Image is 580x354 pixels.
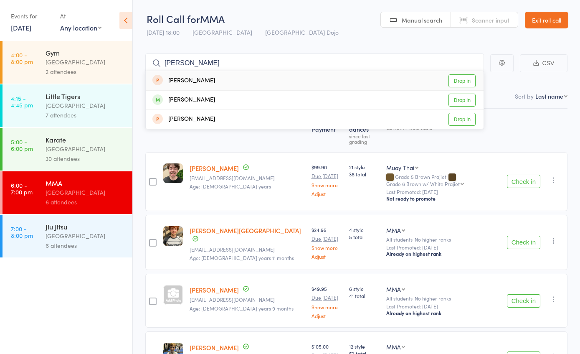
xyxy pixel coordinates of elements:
[448,74,476,87] a: Drop in
[386,285,401,293] div: MMA
[163,226,183,246] img: image1743576926.png
[190,183,271,190] span: Age: [DEMOGRAPHIC_DATA] years
[312,285,343,318] div: $49.95
[3,171,132,214] a: 6:00 -7:00 pmMMA[GEOGRAPHIC_DATA]6 attendees
[312,163,343,196] div: $99.90
[448,94,476,107] a: Drop in
[535,92,563,100] div: Last name
[402,16,442,24] span: Manual search
[312,236,343,242] small: Due [DATE]
[190,247,305,252] small: Jarrete.1@icloud.com
[448,113,476,126] a: Drop in
[346,112,382,148] div: Atten­dances
[152,95,215,105] div: [PERSON_NAME]
[349,343,379,350] span: 12 style
[525,12,568,28] a: Exit roll call
[11,182,33,195] time: 6:00 - 7:00 pm
[11,225,33,239] time: 7:00 - 8:00 pm
[11,95,33,108] time: 4:15 - 4:45 pm
[145,53,484,73] input: Search by name
[190,297,305,303] small: auroraune@gmail.com
[46,110,125,120] div: 7 attendees
[312,304,343,310] a: Show more
[507,236,540,249] button: Check in
[386,343,401,351] div: MMA
[11,9,52,23] div: Events for
[200,12,225,25] span: MMA
[386,174,500,186] div: Grade 5 Brown Prajiet
[507,175,540,188] button: Check in
[3,41,132,84] a: 4:00 -8:00 pmGym[GEOGRAPHIC_DATA]2 attendees
[46,48,125,57] div: Gym
[312,295,343,301] small: Due [DATE]
[60,9,101,23] div: At
[265,28,339,36] span: [GEOGRAPHIC_DATA] Dojo
[190,226,301,235] a: [PERSON_NAME][GEOGRAPHIC_DATA]
[349,226,379,233] span: 4 style
[312,191,343,196] a: Adjust
[3,84,132,127] a: 4:15 -4:45 pmLittle Tigers[GEOGRAPHIC_DATA]7 attendees
[349,233,379,240] span: 5 total
[46,178,125,188] div: MMA
[349,285,379,292] span: 6 style
[472,16,509,24] span: Scanner input
[46,135,125,144] div: Karate
[190,343,239,352] a: [PERSON_NAME]
[190,175,305,181] small: lukebright1706@gmail.com
[11,138,33,152] time: 5:00 - 6:00 pm
[192,28,252,36] span: [GEOGRAPHIC_DATA]
[3,128,132,171] a: 5:00 -6:00 pmKarate[GEOGRAPHIC_DATA]30 attendees
[46,241,125,250] div: 6 attendees
[312,254,343,259] a: Adjust
[163,163,183,183] img: image1743489977.png
[190,254,294,261] span: Age: [DEMOGRAPHIC_DATA] years 11 months
[60,23,101,32] div: Any location
[312,173,343,179] small: Due [DATE]
[46,101,125,110] div: [GEOGRAPHIC_DATA]
[415,236,451,243] span: No higher ranks
[349,163,379,171] span: 21 style
[349,292,379,299] span: 41 total
[383,112,504,148] div: Style
[312,226,343,259] div: $24.95
[312,182,343,188] a: Show more
[386,226,401,234] div: MMA
[152,115,215,124] div: [PERSON_NAME]
[46,154,125,163] div: 30 attendees
[46,92,125,101] div: Little Tigers
[308,112,346,148] div: Next Payment
[520,54,567,72] button: CSV
[46,231,125,241] div: [GEOGRAPHIC_DATA]
[386,244,500,250] small: Last Promoted: [DATE]
[386,250,500,257] div: Already on highest rank
[190,305,294,312] span: Age: [DEMOGRAPHIC_DATA] years 9 months
[152,76,215,86] div: [PERSON_NAME]
[46,188,125,197] div: [GEOGRAPHIC_DATA]
[11,51,33,65] time: 4:00 - 8:00 pm
[46,222,125,231] div: Jiu Jitsu
[386,303,500,309] small: Last Promoted: [DATE]
[415,295,451,302] span: No higher ranks
[147,12,200,25] span: Roll Call for
[386,189,500,195] small: Last Promoted: [DATE]
[312,313,343,318] a: Adjust
[349,133,379,144] div: since last grading
[386,195,500,202] div: Not ready to promote
[386,295,500,301] div: All students
[147,28,180,36] span: [DATE] 18:00
[386,181,460,186] div: Grade 6 Brown w/ White Prajiet
[386,237,500,242] div: All students
[515,92,534,100] label: Sort by
[3,215,132,257] a: 7:00 -8:00 pmJiu Jitsu[GEOGRAPHIC_DATA]6 attendees
[312,245,343,250] a: Show more
[190,285,239,294] a: [PERSON_NAME]
[349,171,379,178] span: 36 total
[46,197,125,207] div: 6 attendees
[386,125,500,130] div: Current / Next Rank
[46,67,125,76] div: 2 attendees
[507,294,540,308] button: Check in
[386,310,500,316] div: Already on highest rank
[386,163,414,172] div: Muay Thai
[46,57,125,67] div: [GEOGRAPHIC_DATA]
[11,23,31,32] a: [DATE]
